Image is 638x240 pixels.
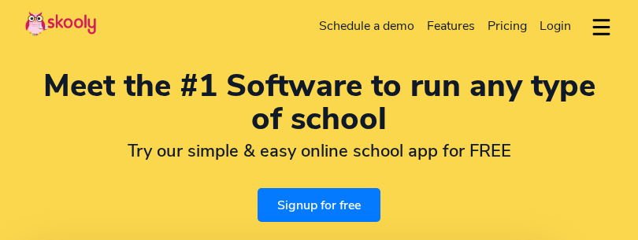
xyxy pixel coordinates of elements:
a: Schedule a demo [313,13,421,39]
button: dropdown menu [590,9,613,46]
span: Login [540,17,571,35]
a: Login [533,13,577,39]
a: Features [421,13,481,39]
a: Pricing [481,13,533,39]
span: Pricing [488,17,527,35]
h1: Meet the #1 Software to run any type of school [25,69,613,135]
img: Skooly [25,11,96,36]
h2: Try our simple & easy online school app for FREE [25,139,613,163]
